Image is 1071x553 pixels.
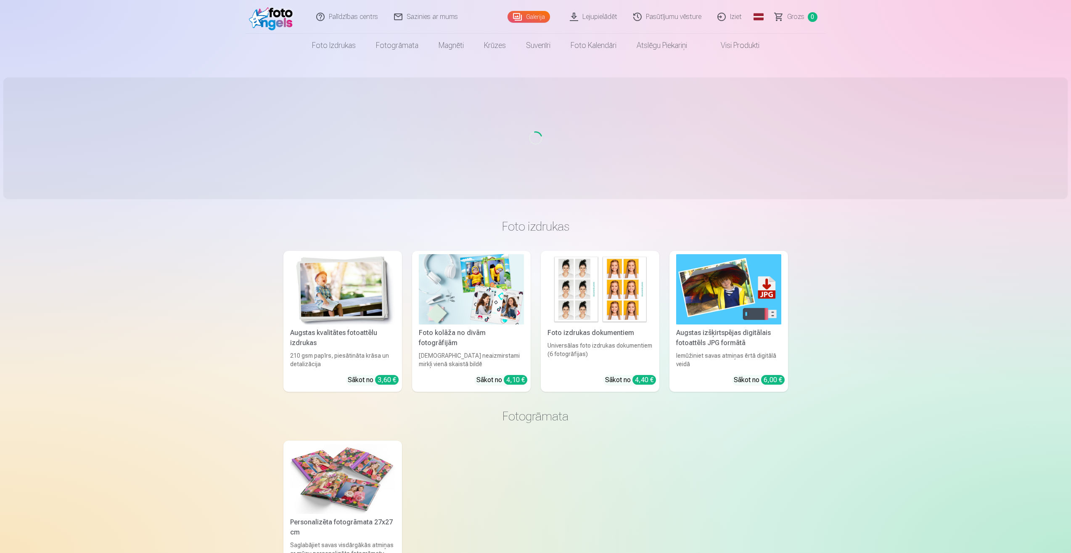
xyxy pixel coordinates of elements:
[419,254,524,324] img: Foto kolāža no divām fotogrāfijām
[290,409,781,424] h3: Fotogrāmata
[287,517,399,537] div: Personalizēta fotogrāmata 27x27 cm
[516,34,561,57] a: Suvenīri
[375,375,399,385] div: 3,60 €
[290,254,395,324] img: Augstas kvalitātes fotoattēlu izdrukas
[541,251,659,392] a: Foto izdrukas dokumentiemFoto izdrukas dokumentiemUniversālas foto izdrukas dokumentiem (6 fotogr...
[474,34,516,57] a: Krūzes
[287,351,399,368] div: 210 gsm papīrs, piesātināta krāsa un detalizācija
[627,34,697,57] a: Atslēgu piekariņi
[476,375,527,385] div: Sākot no
[287,328,399,348] div: Augstas kvalitātes fotoattēlu izdrukas
[787,12,804,22] span: Grozs
[428,34,474,57] a: Magnēti
[673,328,785,348] div: Augstas izšķirtspējas digitālais fotoattēls JPG formātā
[669,251,788,392] a: Augstas izšķirtspējas digitālais fotoattēls JPG formātāAugstas izšķirtspējas digitālais fotoattēl...
[283,251,402,392] a: Augstas kvalitātes fotoattēlu izdrukasAugstas kvalitātes fotoattēlu izdrukas210 gsm papīrs, piesā...
[544,341,656,368] div: Universālas foto izdrukas dokumentiem (6 fotogrāfijas)
[676,254,781,324] img: Augstas izšķirtspējas digitālais fotoattēls JPG formātā
[632,375,656,385] div: 4,40 €
[249,3,297,30] img: /fa1
[412,251,531,392] a: Foto kolāža no divām fotogrāfijāmFoto kolāža no divām fotogrāfijām[DEMOGRAPHIC_DATA] neaizmirstam...
[415,328,527,348] div: Foto kolāža no divām fotogrāfijām
[808,12,817,22] span: 0
[561,34,627,57] a: Foto kalendāri
[348,375,399,385] div: Sākot no
[504,375,527,385] div: 4,10 €
[302,34,366,57] a: Foto izdrukas
[547,254,653,324] img: Foto izdrukas dokumentiem
[415,351,527,368] div: [DEMOGRAPHIC_DATA] neaizmirstami mirkļi vienā skaistā bildē
[673,351,785,368] div: Iemūžiniet savas atmiņas ērtā digitālā veidā
[544,328,656,338] div: Foto izdrukas dokumentiem
[761,375,785,385] div: 6,00 €
[605,375,656,385] div: Sākot no
[290,219,781,234] h3: Foto izdrukas
[697,34,770,57] a: Visi produkti
[366,34,428,57] a: Fotogrāmata
[290,444,395,514] img: Personalizēta fotogrāmata 27x27 cm
[508,11,550,23] a: Galerija
[734,375,785,385] div: Sākot no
